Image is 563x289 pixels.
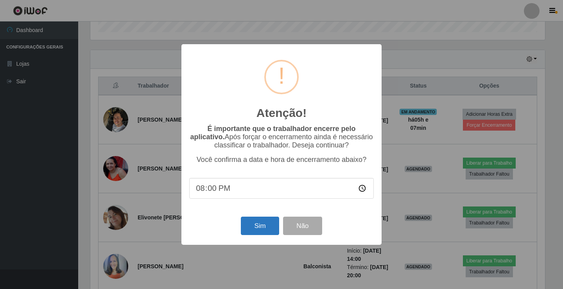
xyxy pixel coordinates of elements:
button: Sim [241,217,279,235]
p: Após forçar o encerramento ainda é necessário classificar o trabalhador. Deseja continuar? [189,125,374,149]
button: Não [283,217,322,235]
p: Você confirma a data e hora de encerramento abaixo? [189,156,374,164]
h2: Atenção! [256,106,307,120]
b: É importante que o trabalhador encerre pelo aplicativo. [190,125,355,141]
